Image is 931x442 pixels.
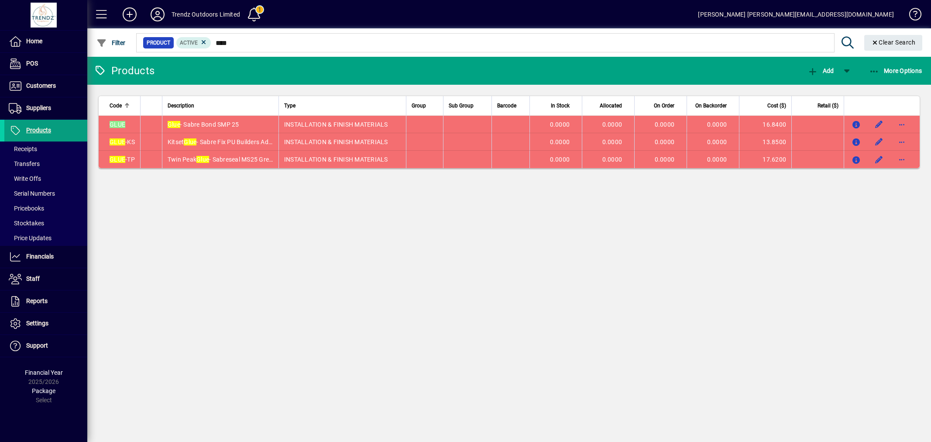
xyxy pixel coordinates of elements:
[602,121,622,128] span: 0.0000
[4,246,87,268] a: Financials
[110,138,135,145] span: -KS
[26,104,51,111] span: Suppliers
[94,64,155,78] div: Products
[739,116,791,133] td: 16.8400
[550,121,570,128] span: 0.0000
[707,121,727,128] span: 0.0000
[116,7,144,22] button: Add
[550,138,570,145] span: 0.0000
[4,335,87,357] a: Support
[449,101,486,110] div: Sub Group
[807,67,834,74] span: Add
[412,101,426,110] span: Group
[110,101,135,110] div: Code
[4,75,87,97] a: Customers
[4,216,87,231] a: Stocktakes
[497,101,516,110] span: Barcode
[4,156,87,171] a: Transfers
[32,387,55,394] span: Package
[655,156,675,163] span: 0.0000
[284,121,388,128] span: INSTALLATION & FINISH MATERIALS
[871,39,916,46] span: Clear Search
[412,101,438,110] div: Group
[168,138,286,145] span: Kitset - Sabre Fix PU Builders Adhesive
[26,320,48,327] span: Settings
[26,38,42,45] span: Home
[168,121,180,128] em: Glue
[26,275,40,282] span: Staff
[739,151,791,168] td: 17.6200
[535,101,577,110] div: In Stock
[168,101,273,110] div: Description
[872,152,886,166] button: Edit
[196,156,209,163] em: Glue
[805,63,836,79] button: Add
[9,175,41,182] span: Write Offs
[707,156,727,163] span: 0.0000
[895,152,909,166] button: More options
[110,101,122,110] span: Code
[26,60,38,67] span: POS
[144,7,172,22] button: Profile
[872,117,886,131] button: Edit
[26,82,56,89] span: Customers
[284,156,388,163] span: INSTALLATION & FINISH MATERIALS
[655,121,675,128] span: 0.0000
[692,101,735,110] div: On Backorder
[172,7,240,21] div: Trendz Outdoors Limited
[284,138,388,145] span: INSTALLATION & FINISH MATERIALS
[4,53,87,75] a: POS
[184,138,196,145] em: Glue
[4,290,87,312] a: Reports
[4,97,87,119] a: Suppliers
[695,101,727,110] span: On Backorder
[602,138,622,145] span: 0.0000
[602,156,622,163] span: 0.0000
[895,117,909,131] button: More options
[9,235,52,242] span: Price Updates
[654,101,674,110] span: On Order
[168,156,291,163] span: Twin Peak - Sabreseal MS25 Grey 600ml
[587,101,630,110] div: Allocated
[9,220,44,227] span: Stocktakes
[147,38,170,47] span: Product
[707,138,727,145] span: 0.0000
[25,369,63,376] span: Financial Year
[26,127,51,134] span: Products
[96,39,126,46] span: Filter
[26,253,54,260] span: Financials
[872,135,886,149] button: Edit
[600,101,622,110] span: Allocated
[739,133,791,151] td: 13.8500
[168,121,239,128] span: - Sabre Bond SMP 25
[551,101,570,110] span: In Stock
[4,201,87,216] a: Pricebooks
[4,313,87,335] a: Settings
[550,156,570,163] span: 0.0000
[4,231,87,245] a: Price Updates
[180,40,198,46] span: Active
[818,101,838,110] span: Retail ($)
[4,186,87,201] a: Serial Numbers
[867,63,924,79] button: More Options
[655,138,675,145] span: 0.0000
[110,138,125,145] em: GLUE
[110,121,125,128] em: GLUE
[9,160,40,167] span: Transfers
[698,7,894,21] div: [PERSON_NAME] [PERSON_NAME][EMAIL_ADDRESS][DOMAIN_NAME]
[449,101,474,110] span: Sub Group
[497,101,524,110] div: Barcode
[94,35,128,51] button: Filter
[110,156,125,163] em: GLUE
[9,145,37,152] span: Receipts
[176,37,211,48] mat-chip: Activation Status: Active
[284,101,295,110] span: Type
[864,35,923,51] button: Clear
[26,297,48,304] span: Reports
[869,67,922,74] span: More Options
[9,190,55,197] span: Serial Numbers
[640,101,682,110] div: On Order
[4,171,87,186] a: Write Offs
[9,205,44,212] span: Pricebooks
[26,342,48,349] span: Support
